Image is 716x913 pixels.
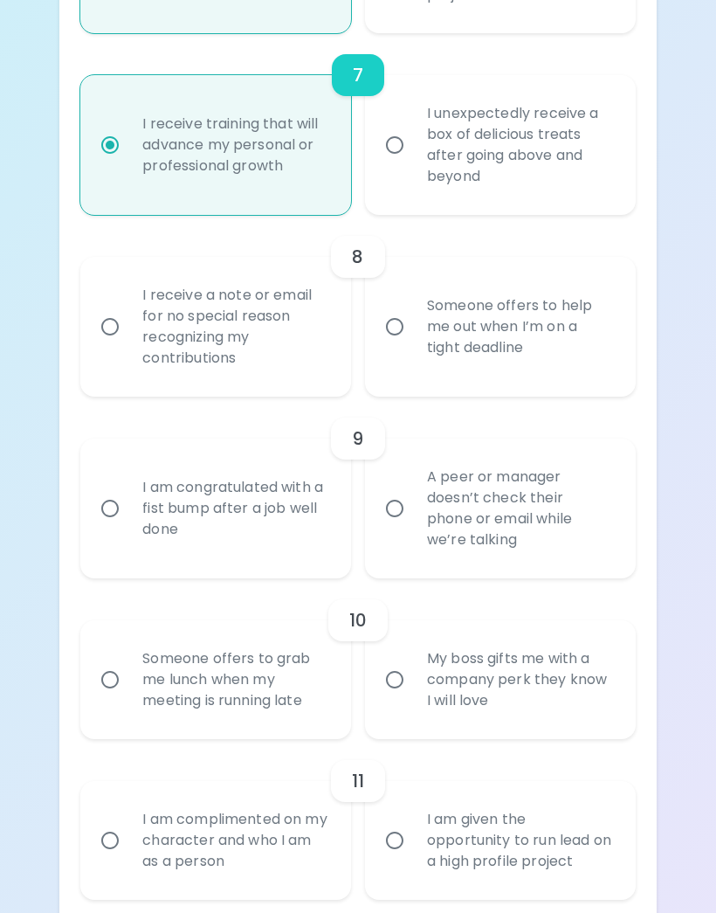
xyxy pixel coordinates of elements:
div: choice-group-check [80,33,635,215]
div: I am congratulated with a fist bump after a job well done [128,456,341,561]
div: I receive training that will advance my personal or professional growth [128,93,341,197]
div: choice-group-check [80,578,635,739]
div: I unexpectedly receive a box of delicious treats after going above and beyond [413,82,626,208]
div: Someone offers to help me out when I’m on a tight deadline [413,274,626,379]
div: I receive a note or email for no special reason recognizing my contributions [128,264,341,390]
div: I am complimented on my character and who I am as a person [128,788,341,893]
div: choice-group-check [80,397,635,578]
h6: 11 [352,767,364,795]
div: A peer or manager doesn’t check their phone or email while we’re talking [413,446,626,571]
div: My boss gifts me with a company perk they know I will love [413,627,626,732]
div: I am given the opportunity to run lead on a high profile project [413,788,626,893]
h6: 10 [349,606,367,634]
div: choice-group-check [80,215,635,397]
h6: 7 [353,61,363,89]
div: Someone offers to grab me lunch when my meeting is running late [128,627,341,732]
h6: 9 [352,425,363,453]
h6: 8 [352,243,363,271]
div: choice-group-check [80,739,635,900]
